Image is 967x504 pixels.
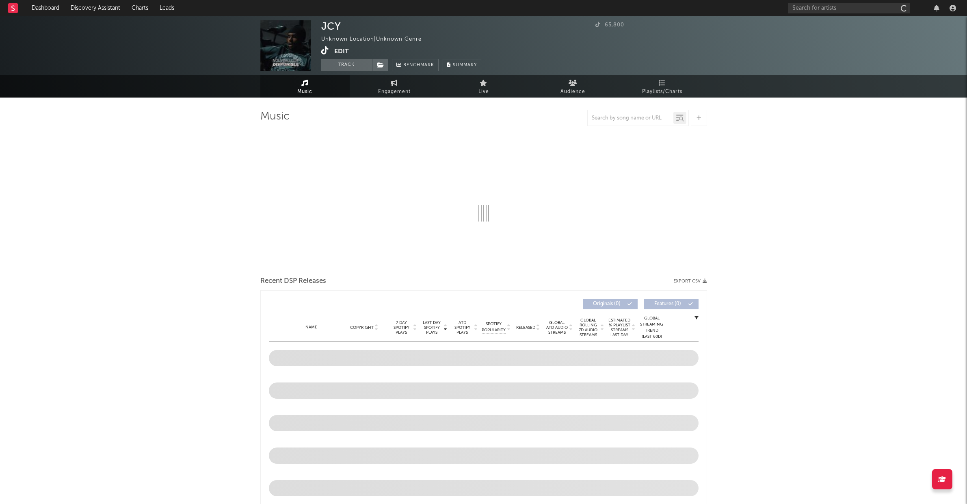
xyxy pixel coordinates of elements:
span: Recent DSP Releases [260,276,326,286]
span: Features ( 0 ) [649,302,686,306]
input: Search by song name or URL [588,115,673,122]
span: ATD Spotify Plays [452,320,473,335]
a: Playlists/Charts [618,75,707,98]
span: Last Day Spotify Plays [421,320,443,335]
span: Live [478,87,489,97]
span: Playlists/Charts [642,87,682,97]
span: Estimated % Playlist Streams Last Day [608,318,631,337]
div: JCY [321,20,341,32]
span: Global ATD Audio Streams [546,320,568,335]
span: Benchmark [403,61,434,70]
a: Music [260,75,350,98]
div: Unknown Location | Unknown Genre [321,35,431,44]
input: Search for artists [788,3,910,13]
button: Edit [334,46,349,56]
a: Audience [528,75,618,98]
span: Global Rolling 7D Audio Streams [577,318,599,337]
a: Benchmark [392,59,439,71]
span: Summary [453,63,477,67]
button: Summary [443,59,481,71]
button: Track [321,59,372,71]
span: Released [516,325,535,330]
button: Features(0) [644,299,699,309]
span: Copyright [350,325,374,330]
span: 7 Day Spotify Plays [391,320,412,335]
button: Originals(0) [583,299,638,309]
span: Originals ( 0 ) [588,302,625,306]
span: Music [297,87,312,97]
span: Spotify Popularity [482,321,506,333]
span: Engagement [378,87,411,97]
a: Live [439,75,528,98]
a: Engagement [350,75,439,98]
span: 65,800 [595,22,624,28]
span: Audience [560,87,585,97]
button: Export CSV [673,279,707,284]
div: Name [285,324,338,330]
div: Global Streaming Trend (Last 60D) [640,315,664,340]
